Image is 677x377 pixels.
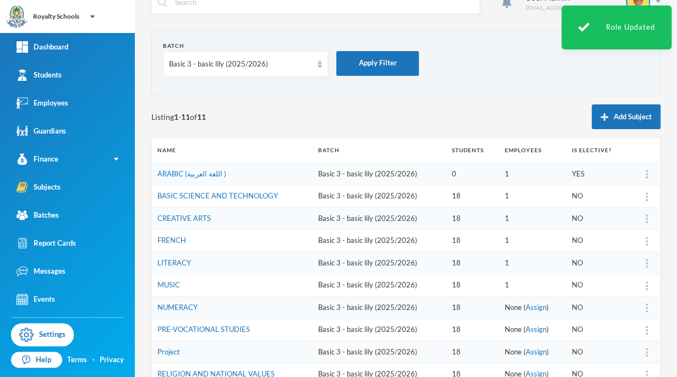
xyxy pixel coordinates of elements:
a: Settings [11,323,74,346]
td: 0 [446,163,499,185]
div: Batches [17,209,59,221]
td: Basic 3 - basic lily (2025/2026) [312,230,446,252]
td: 18 [446,319,499,341]
div: Events [17,293,55,305]
td: 18 [446,230,499,252]
td: Basic 3 - basic lily (2025/2026) [312,185,446,208]
div: · [92,354,95,365]
td: 1 [499,230,566,252]
img: more_vert [646,170,648,179]
a: CREATIVE ARTS [157,214,211,223]
td: NO [566,274,627,297]
span: Listing - of [151,111,206,123]
td: 18 [446,185,499,208]
div: Subjects [17,181,61,193]
td: 18 [446,341,499,363]
b: 11 [181,112,190,121]
td: 18 [446,274,499,297]
img: more_vert [646,192,648,201]
th: Batch [312,138,446,163]
div: Finance [17,153,58,165]
td: NO [566,252,627,274]
img: more_vert [646,348,648,357]
div: Batch [163,42,328,50]
a: FRENCH [157,236,186,245]
td: YES [566,163,627,185]
td: Basic 3 - basic lily (2025/2026) [312,274,446,297]
span: None ( ) [504,347,548,356]
td: Basic 3 - basic lily (2025/2026) [312,319,446,341]
img: logo [6,6,28,28]
td: Basic 3 - basic lily (2025/2026) [312,296,446,319]
td: Basic 3 - basic lily (2025/2026) [312,163,446,185]
td: 1 [499,163,566,185]
button: Add Subject [592,104,660,129]
td: NO [566,319,627,341]
th: Name [152,138,312,163]
a: BASIC SCIENCE AND TECHNOLOGY [157,191,278,200]
td: NO [566,296,627,319]
div: Dashboard [17,41,68,53]
td: Basic 3 - basic lily (2025/2026) [312,341,446,363]
img: more_vert [646,237,648,246]
div: Royalty Schools [33,12,79,21]
td: 18 [446,296,499,319]
div: Basic 3 - basic lily (2025/2026) [169,59,312,70]
td: NO [566,207,627,230]
a: Privacy [100,354,124,365]
a: PRE-VOCATIONAL STUDIES [157,325,250,334]
b: 11 [197,112,206,121]
td: 1 [499,185,566,208]
span: None ( ) [504,303,548,312]
div: [EMAIL_ADDRESS][DOMAIN_NAME] [525,4,618,12]
td: 18 [446,252,499,274]
div: Messages [17,265,65,277]
img: more_vert [646,214,648,223]
a: NUMERACY [157,303,198,312]
a: Assign [525,347,546,356]
span: None ( ) [504,325,548,334]
a: Terms [67,354,87,365]
a: MUSIC [157,280,180,289]
td: NO [566,230,627,252]
td: Basic 3 - basic lily (2025/2026) [312,252,446,274]
a: Assign [525,303,546,312]
th: Employees [499,138,566,163]
div: Role Updated [561,5,671,49]
td: 1 [499,252,566,274]
td: Basic 3 - basic lily (2025/2026) [312,207,446,230]
td: NO [566,341,627,363]
td: 18 [446,207,499,230]
th: Students [446,138,499,163]
th: Is Elective? [566,138,627,163]
img: more_vert [646,281,648,290]
a: Project [157,347,180,356]
a: ARABIC (اللغة العربية ) [157,169,226,178]
button: Apply Filter [336,51,419,76]
img: more_vert [646,303,648,312]
b: 1 [174,112,178,121]
td: 1 [499,274,566,297]
div: Report Cards [17,237,76,249]
a: Assign [525,325,546,334]
div: Students [17,69,62,81]
div: Guardians [17,125,66,137]
a: Help [11,352,62,368]
img: more_vert [646,259,648,268]
a: LITERACY [157,258,191,267]
td: NO [566,185,627,208]
td: 1 [499,207,566,230]
div: Employees [17,97,68,109]
img: more_vert [646,326,648,335]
